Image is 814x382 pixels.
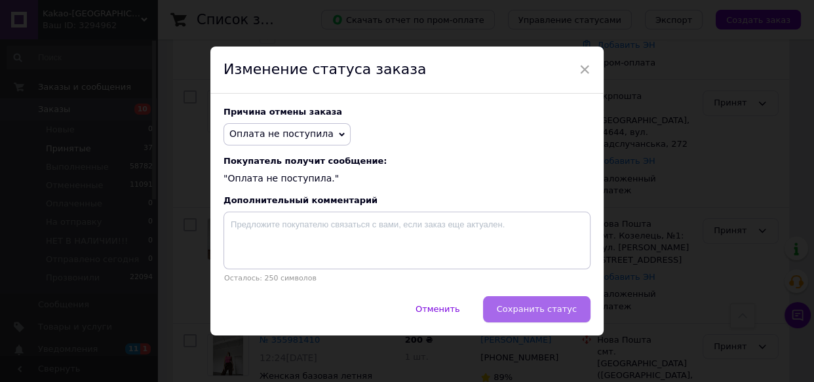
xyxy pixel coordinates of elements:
div: Дополнительный комментарий [223,195,591,205]
div: Причина отмены заказа [223,107,591,117]
span: × [579,58,591,81]
span: Покупатель получит сообщение: [223,156,591,166]
div: "Оплата не поступила." [223,156,591,185]
span: Отменить [416,304,460,314]
span: Сохранить статус [497,304,577,314]
p: Осталось: 250 символов [223,274,591,282]
button: Отменить [402,296,474,322]
div: Изменение статуса заказа [210,47,604,94]
span: Оплата не поступила [229,128,334,139]
button: Сохранить статус [483,296,591,322]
